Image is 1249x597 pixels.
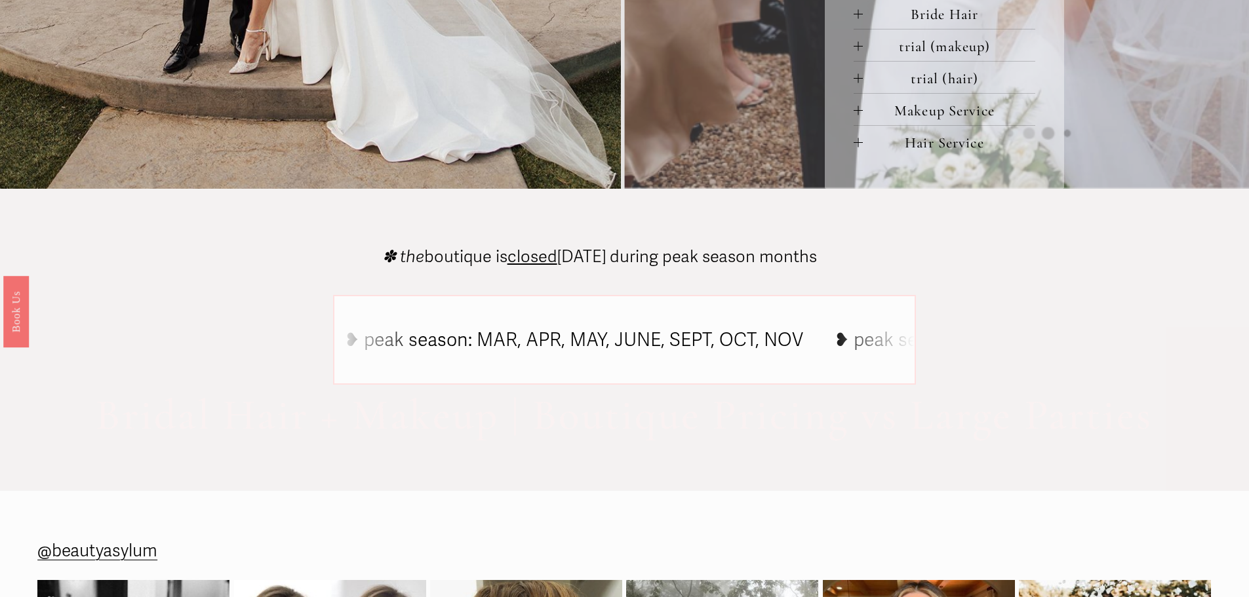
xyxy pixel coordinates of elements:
button: Hair Service [854,126,1035,157]
span: Bride Hair [863,5,1035,23]
span: closed [507,246,557,267]
span: trial (hair) [863,69,1035,87]
button: Makeup Service [854,94,1035,125]
button: trial (hair) [854,62,1035,93]
tspan: ❥ peak season: MAR, APR, MAY, JUNE, SEPT, OCT, NOV [344,329,803,352]
span: Hair Service [863,134,1035,151]
a: @beautyasylum [37,536,157,567]
em: ✽ the [382,246,424,267]
a: Book Us [3,275,29,347]
span: Bridal Hair + Makeup | Boutique Pricing vs Large Parties [96,389,1153,441]
span: trial (makeup) [863,37,1035,55]
button: trial (makeup) [854,29,1035,61]
span: Makeup Service [863,102,1035,119]
p: boutique is [DATE] during peak season months [382,248,817,265]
